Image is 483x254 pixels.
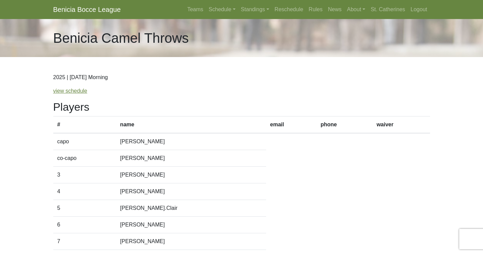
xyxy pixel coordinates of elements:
[53,167,116,183] td: 3
[408,3,430,16] a: Logout
[325,3,344,16] a: News
[116,217,266,233] td: [PERSON_NAME]
[238,3,272,16] a: Standings
[116,200,266,217] td: [PERSON_NAME].Clair
[185,3,206,16] a: Teams
[306,3,325,16] a: Rules
[53,3,121,16] a: Benicia Bocce League
[53,73,430,81] p: 2025 | [DATE] Morning
[206,3,238,16] a: Schedule
[53,183,116,200] td: 4
[344,3,368,16] a: About
[372,116,430,133] th: waiver
[116,116,266,133] th: name
[116,167,266,183] td: [PERSON_NAME]
[266,116,317,133] th: email
[116,150,266,167] td: [PERSON_NAME]
[272,3,306,16] a: Reschedule
[53,150,116,167] td: co-capo
[53,217,116,233] td: 6
[53,30,189,46] h1: Benicia Camel Throws
[368,3,408,16] a: St. Catherines
[116,233,266,250] td: [PERSON_NAME]
[116,183,266,200] td: [PERSON_NAME]
[53,200,116,217] td: 5
[53,101,430,113] h2: Players
[53,116,116,133] th: #
[53,133,116,150] td: capo
[53,88,88,94] a: view schedule
[53,233,116,250] td: 7
[116,133,266,150] td: [PERSON_NAME]
[316,116,372,133] th: phone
